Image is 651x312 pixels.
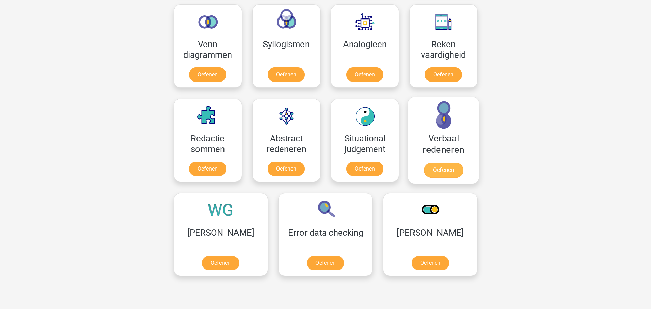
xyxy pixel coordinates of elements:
[412,256,449,270] a: Oefenen
[307,256,344,270] a: Oefenen
[189,162,226,176] a: Oefenen
[189,67,226,82] a: Oefenen
[346,162,383,176] a: Oefenen
[202,256,239,270] a: Oefenen
[424,163,463,178] a: Oefenen
[268,67,305,82] a: Oefenen
[425,67,462,82] a: Oefenen
[346,67,383,82] a: Oefenen
[268,162,305,176] a: Oefenen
